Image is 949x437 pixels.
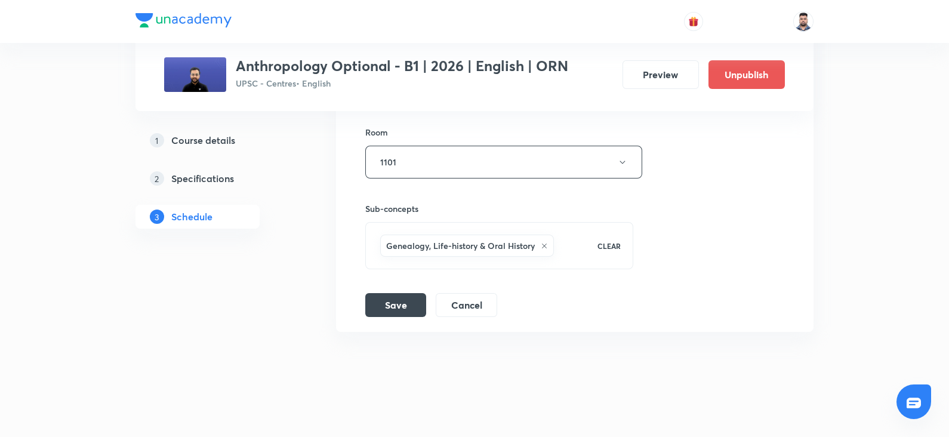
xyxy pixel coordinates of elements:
h5: Schedule [171,210,212,224]
h3: Anthropology Optional - B1 | 2026 | English | ORN [236,57,568,75]
h6: Sub-concepts [365,202,633,215]
p: 3 [150,210,164,224]
button: Unpublish [708,60,785,89]
button: Cancel [436,293,497,317]
p: 1 [150,133,164,147]
h6: Room [365,126,388,139]
button: 1101 [365,146,642,179]
p: CLEAR [597,241,621,251]
img: Maharaj Singh [793,11,814,32]
h5: Specifications [171,171,234,186]
p: UPSC - Centres • English [236,77,568,90]
button: Save [365,293,426,317]
a: 1Course details [135,128,298,152]
img: 3fc044005997469aba647dd5ec3ced0c.jpg [164,57,226,92]
button: Preview [623,60,699,89]
p: 2 [150,171,164,186]
h6: Genealogy, Life-history & Oral History [386,239,535,252]
h5: Course details [171,133,235,147]
img: Company Logo [135,13,232,27]
button: avatar [684,12,703,31]
a: Company Logo [135,13,232,30]
img: avatar [688,16,699,27]
a: 2Specifications [135,167,298,190]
